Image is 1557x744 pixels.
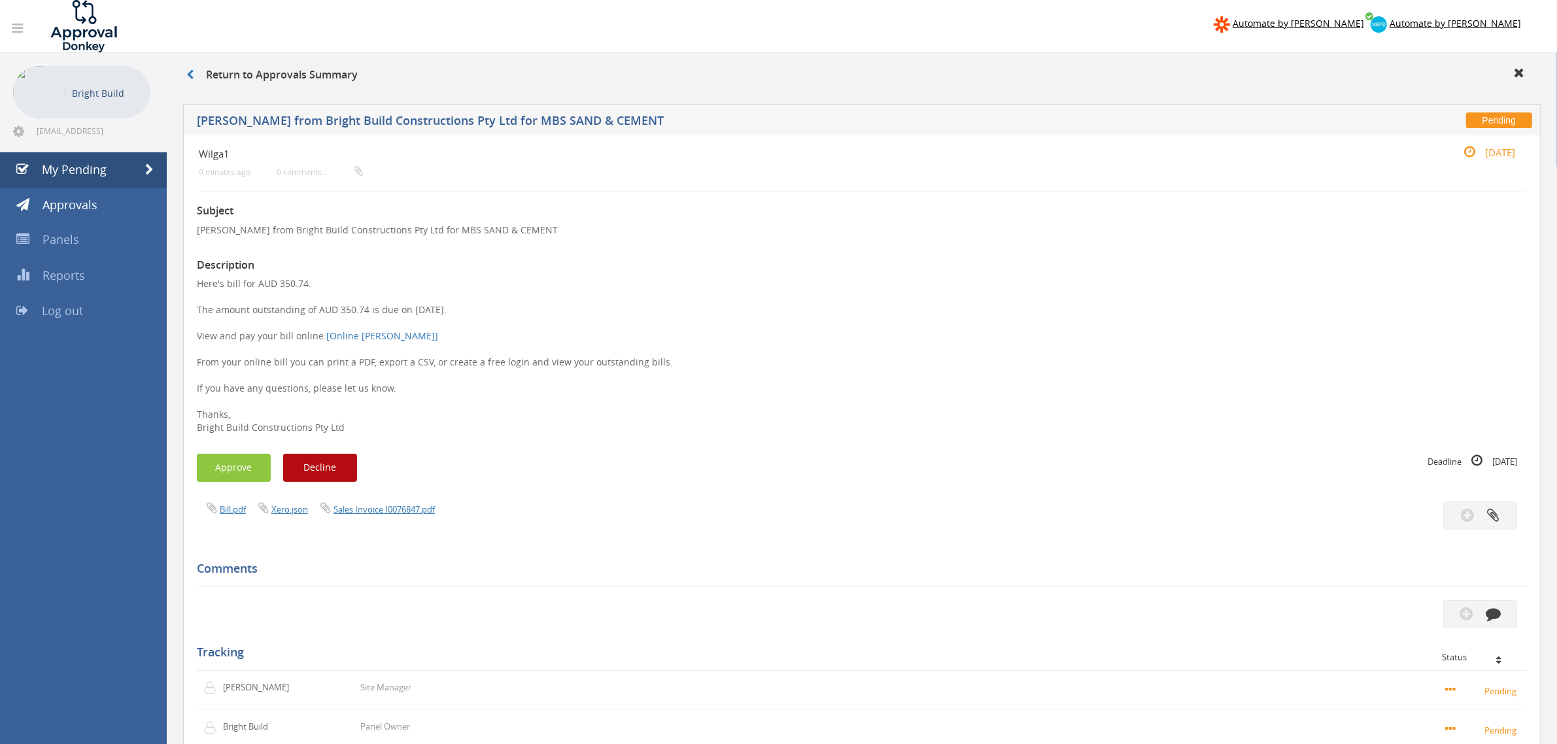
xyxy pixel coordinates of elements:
span: Pending [1466,112,1532,128]
small: 9 minutes ago [199,167,250,177]
small: Pending [1445,683,1520,698]
small: 0 comments... [277,167,363,177]
p: Site Manager [360,681,411,694]
span: Reports [43,267,85,283]
span: Panels [43,231,79,247]
a: Xero.json [271,503,308,515]
span: Automate by [PERSON_NAME] [1233,17,1364,29]
a: Bill.pdf [220,503,246,515]
span: [EMAIL_ADDRESS][DOMAIN_NAME] [37,126,148,136]
h5: [PERSON_NAME] from Bright Build Constructions Pty Ltd for MBS SAND & CEMENT [197,114,1130,131]
a: [Online [PERSON_NAME]] [326,330,438,342]
h5: Tracking [197,646,1517,659]
small: [DATE] [1450,145,1515,160]
button: Decline [283,454,357,482]
span: Log out [42,303,83,318]
h3: Return to Approvals Summary [186,69,358,81]
p: Here's bill for AUD 350.74. The amount outstanding of AUD 350.74 is due on [DATE]. View and pay y... [197,277,1527,434]
span: Approvals [43,197,97,212]
p: Bright Build [72,85,144,101]
p: Panel Owner [360,720,410,733]
p: [PERSON_NAME] from Bright Build Constructions Pty Ltd for MBS SAND & CEMENT [197,224,1527,237]
p: [PERSON_NAME] [223,681,298,694]
button: Approve [197,454,271,482]
h3: Description [197,260,1527,271]
span: Automate by [PERSON_NAME] [1390,17,1521,29]
h3: Subject [197,205,1527,217]
p: Bright Build [223,720,298,733]
small: Pending [1445,722,1520,737]
img: user-icon.png [203,681,223,694]
span: My Pending [42,161,107,177]
h4: Wilga1 [199,148,1304,160]
div: Status [1442,652,1517,662]
a: Sales Invoice I0076847.pdf [334,503,435,515]
small: Deadline [DATE] [1428,454,1517,468]
img: xero-logo.png [1371,16,1387,33]
img: zapier-logomark.png [1214,16,1230,33]
img: user-icon.png [203,721,223,734]
h5: Comments [197,562,1517,575]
